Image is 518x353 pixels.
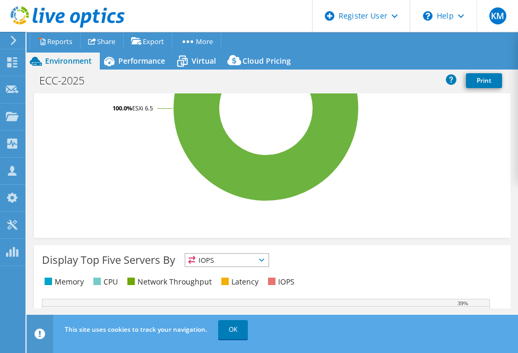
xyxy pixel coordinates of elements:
[45,56,92,66] span: Environment
[423,11,433,21] svg: \n
[219,276,258,288] li: Latency
[185,254,269,266] span: IOPS
[172,33,221,49] a: More
[457,300,468,306] text: 39%
[65,325,207,334] span: This site uses cookies to track your navigation.
[192,56,216,66] span: Virtual
[243,56,291,66] span: Cloud Pricing
[80,33,124,49] a: Share
[265,276,295,288] li: IOPS
[489,7,506,24] span: KM
[132,104,153,112] tspan: ESXi 6.5
[218,320,248,339] a: OK
[466,73,502,88] a: Print
[91,276,118,288] li: CPU
[113,104,132,112] tspan: 100.0%
[118,56,165,66] span: Performance
[34,75,101,87] h1: ECC-2025
[123,33,172,49] a: Export
[42,276,84,288] li: Memory
[30,33,81,49] a: Reports
[125,276,212,288] li: Network Throughput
